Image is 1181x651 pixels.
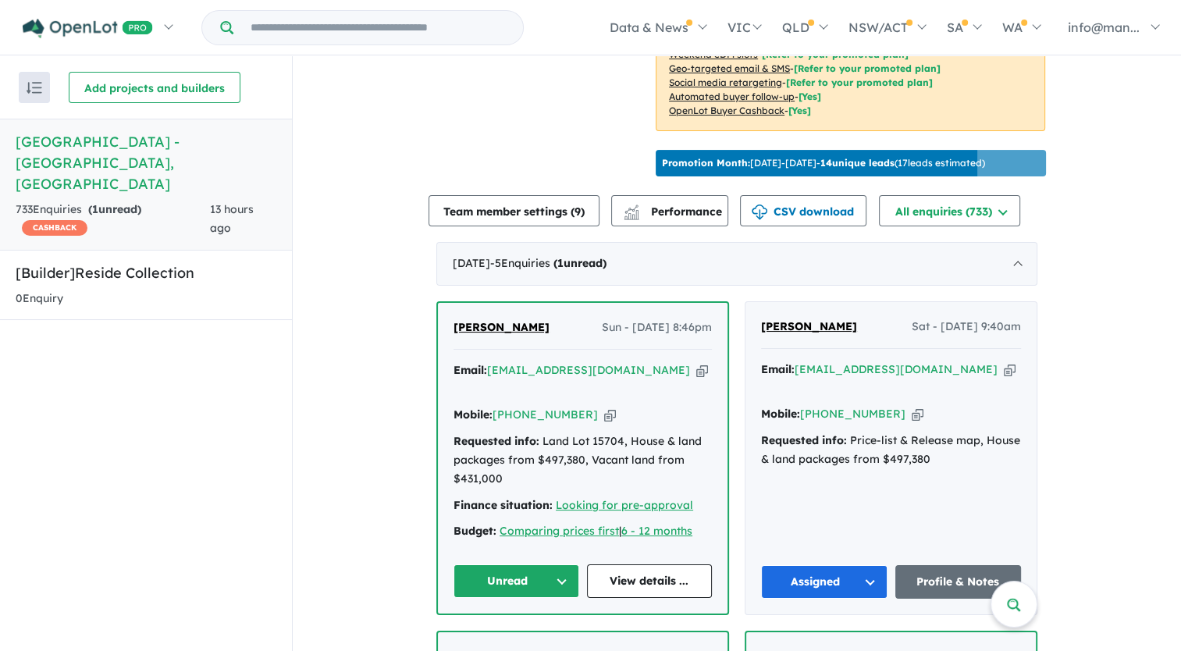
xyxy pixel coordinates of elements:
[761,407,800,421] strong: Mobile:
[669,91,795,102] u: Automated buyer follow-up
[624,205,639,213] img: line-chart.svg
[69,72,240,103] button: Add projects and builders
[88,202,141,216] strong: ( unread)
[761,319,857,333] span: [PERSON_NAME]
[912,406,923,422] button: Copy
[16,290,63,308] div: 0 Enquir y
[23,19,153,38] img: Openlot PRO Logo White
[912,318,1021,336] span: Sat - [DATE] 9:40am
[556,498,693,512] a: Looking for pre-approval
[454,363,487,377] strong: Email:
[626,205,722,219] span: Performance
[27,82,42,94] img: sort.svg
[800,407,905,421] a: [PHONE_NUMBER]
[895,565,1022,599] a: Profile & Notes
[454,320,550,334] span: [PERSON_NAME]
[454,432,712,488] div: Land Lot 15704, House & land packages from $497,380, Vacant land from $431,000
[92,202,98,216] span: 1
[820,157,895,169] b: 14 unique leads
[454,498,553,512] strong: Finance situation:
[761,433,847,447] strong: Requested info:
[574,205,581,219] span: 9
[669,62,790,74] u: Geo-targeted email & SMS
[752,205,767,220] img: download icon
[454,318,550,337] a: [PERSON_NAME]
[788,105,811,116] span: [Yes]
[587,564,713,598] a: View details ...
[696,362,708,379] button: Copy
[16,131,276,194] h5: [GEOGRAPHIC_DATA] - [GEOGRAPHIC_DATA] , [GEOGRAPHIC_DATA]
[1004,361,1016,378] button: Copy
[761,362,795,376] strong: Email:
[879,195,1020,226] button: All enquiries (733)
[669,76,782,88] u: Social media retargeting
[662,157,750,169] b: Promotion Month:
[662,156,985,170] p: [DATE] - [DATE] - ( 17 leads estimated)
[490,256,607,270] span: - 5 Enquir ies
[761,432,1021,469] div: Price-list & Release map, House & land packages from $497,380
[429,195,599,226] button: Team member settings (9)
[22,220,87,236] span: CASHBACK
[604,407,616,423] button: Copy
[500,524,619,538] a: Comparing prices first
[624,210,639,220] img: bar-chart.svg
[1068,20,1140,35] span: info@man...
[16,262,276,283] h5: [Builder] Reside Collection
[799,91,821,102] span: [Yes]
[621,524,692,538] a: 6 - 12 months
[454,522,712,541] div: |
[493,407,598,422] a: [PHONE_NUMBER]
[454,407,493,422] strong: Mobile:
[454,564,579,598] button: Unread
[795,362,998,376] a: [EMAIL_ADDRESS][DOMAIN_NAME]
[237,11,520,44] input: Try estate name, suburb, builder or developer
[454,434,539,448] strong: Requested info:
[487,363,690,377] a: [EMAIL_ADDRESS][DOMAIN_NAME]
[740,195,866,226] button: CSV download
[16,201,210,238] div: 733 Enquir ies
[611,195,728,226] button: Performance
[454,524,496,538] strong: Budget:
[786,76,933,88] span: [Refer to your promoted plan]
[602,318,712,337] span: Sun - [DATE] 8:46pm
[436,242,1037,286] div: [DATE]
[761,318,857,336] a: [PERSON_NAME]
[553,256,607,270] strong: ( unread)
[794,62,941,74] span: [Refer to your promoted plan]
[557,256,564,270] span: 1
[669,105,784,116] u: OpenLot Buyer Cashback
[761,565,888,599] button: Assigned
[210,202,254,235] span: 13 hours ago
